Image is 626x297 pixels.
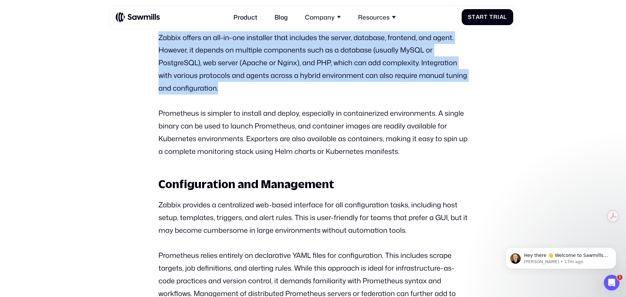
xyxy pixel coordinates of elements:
[229,8,262,25] a: Product
[499,14,504,20] span: a
[498,14,499,20] span: i
[496,234,626,279] iframe: Intercom notifications message
[158,107,468,157] p: Prometheus is simpler to install and deploy, especially in containerized environments. A single b...
[617,275,622,280] span: 1
[270,8,292,25] a: Blog
[462,9,514,25] a: StartTrial
[484,14,488,20] span: t
[489,14,493,20] span: T
[476,14,480,20] span: a
[468,14,472,20] span: S
[472,14,476,20] span: t
[300,8,345,25] div: Company
[158,31,468,95] p: Zabbix offers an all-in-one installer that includes the server, database, frontend, and agent. Ho...
[604,275,619,290] iframe: Intercom live chat
[493,14,498,20] span: r
[503,14,507,20] span: l
[158,177,334,190] strong: Configuration and Management
[305,13,335,21] div: Company
[158,199,468,237] p: Zabbix provides a centralized web-based interface for all configuration tasks, including host set...
[353,8,400,25] div: Resources
[480,14,484,20] span: r
[358,13,390,21] div: Resources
